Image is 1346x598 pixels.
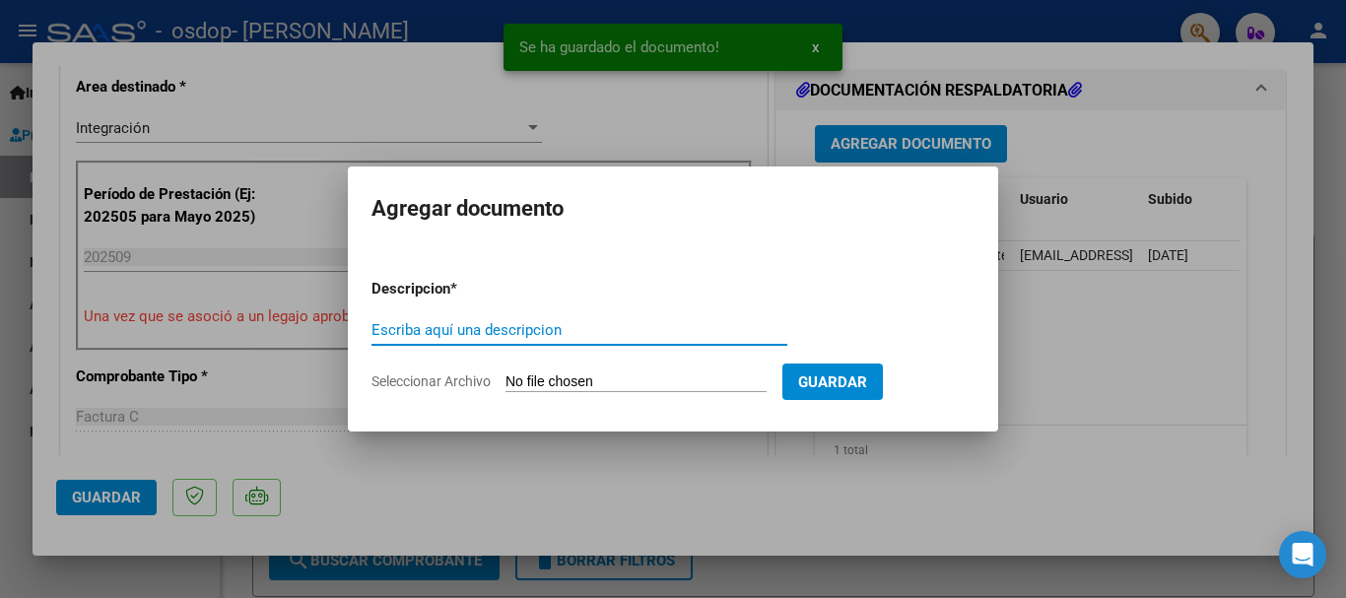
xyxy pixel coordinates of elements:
[371,278,553,300] p: Descripcion
[1279,531,1326,578] div: Open Intercom Messenger
[782,364,883,400] button: Guardar
[371,373,491,389] span: Seleccionar Archivo
[798,373,867,391] span: Guardar
[371,190,975,228] h2: Agregar documento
